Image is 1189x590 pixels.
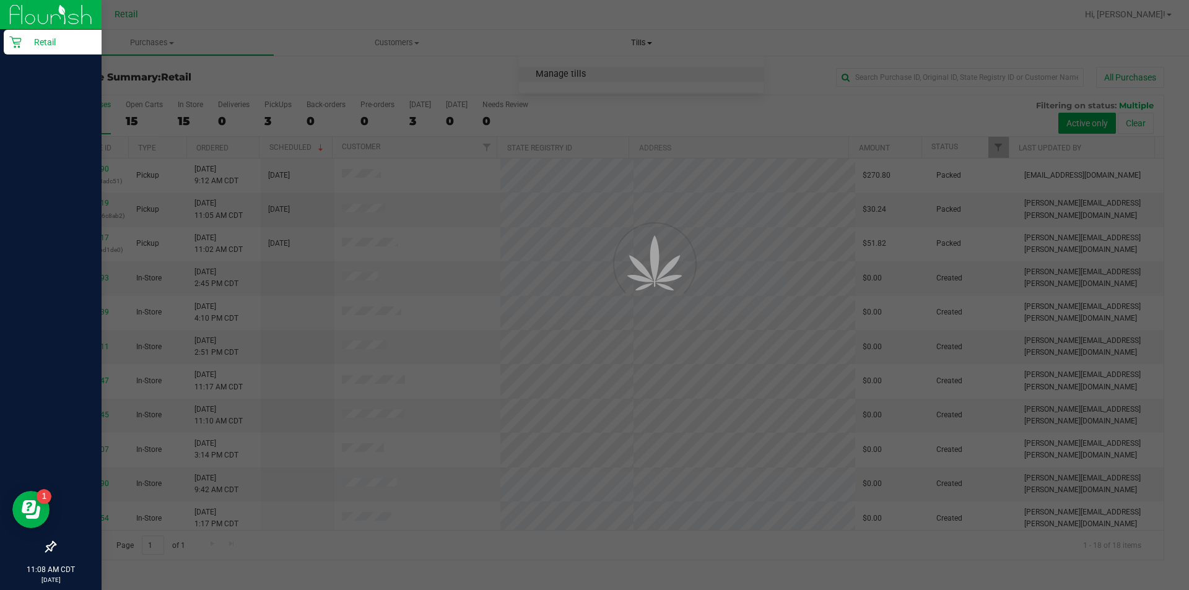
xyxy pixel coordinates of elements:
p: 11:08 AM CDT [6,564,96,575]
p: [DATE] [6,575,96,584]
iframe: Resource center [12,491,50,528]
p: Retail [22,35,96,50]
inline-svg: Retail [9,36,22,48]
iframe: Resource center unread badge [37,489,51,504]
